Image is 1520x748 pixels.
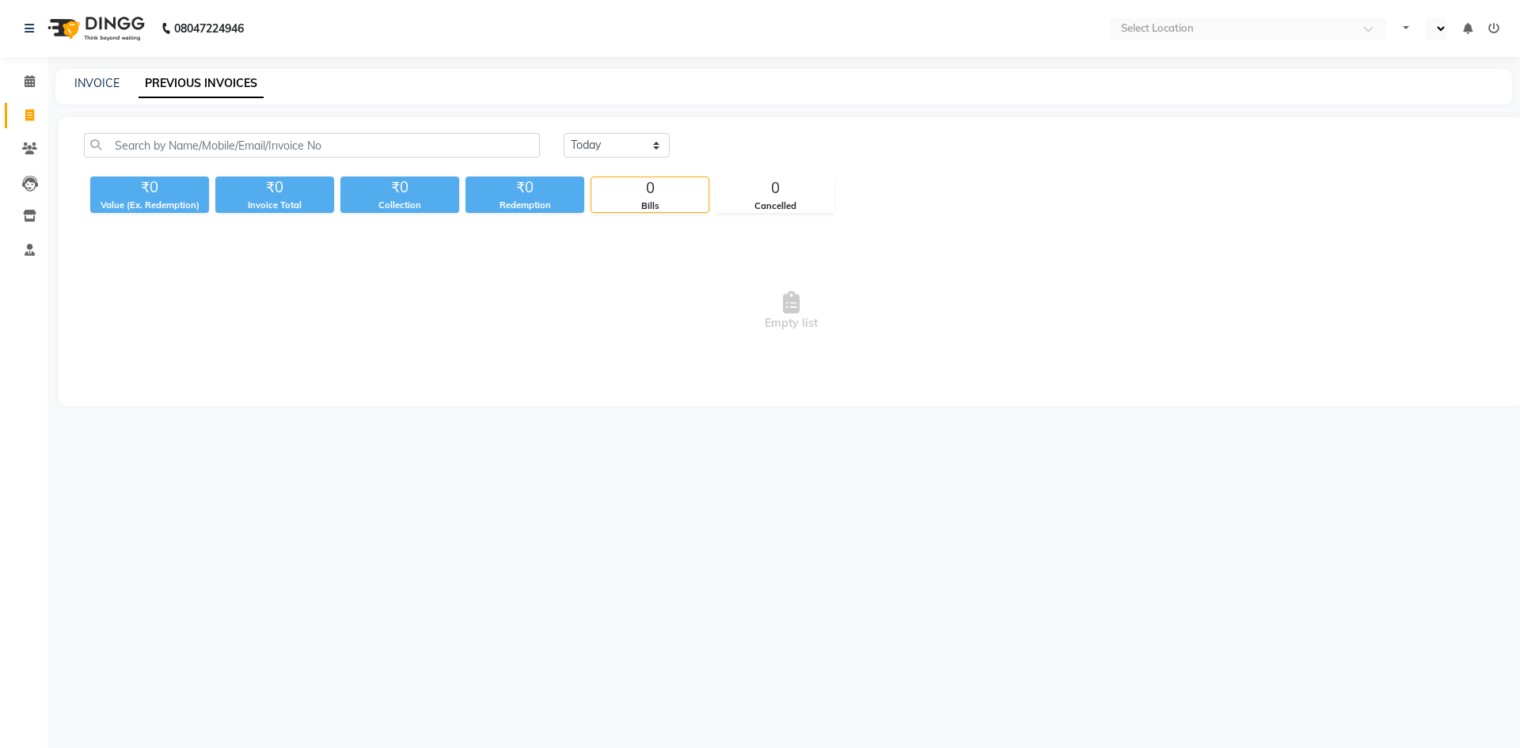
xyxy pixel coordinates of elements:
div: Select Location [1121,21,1194,36]
div: ₹0 [90,177,209,199]
div: 0 [591,177,709,199]
div: Redemption [465,199,584,212]
span: Empty list [84,232,1499,390]
div: Value (Ex. Redemption) [90,199,209,212]
div: Invoice Total [215,199,334,212]
div: ₹0 [465,177,584,199]
input: Search by Name/Mobile/Email/Invoice No [84,133,540,158]
img: logo [40,6,149,51]
div: ₹0 [215,177,334,199]
div: Cancelled [716,199,834,213]
div: 0 [716,177,834,199]
div: ₹0 [340,177,459,199]
div: Bills [591,199,709,213]
b: 08047224946 [174,6,244,51]
div: Collection [340,199,459,212]
a: INVOICE [74,76,120,90]
a: PREVIOUS INVOICES [139,70,264,98]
